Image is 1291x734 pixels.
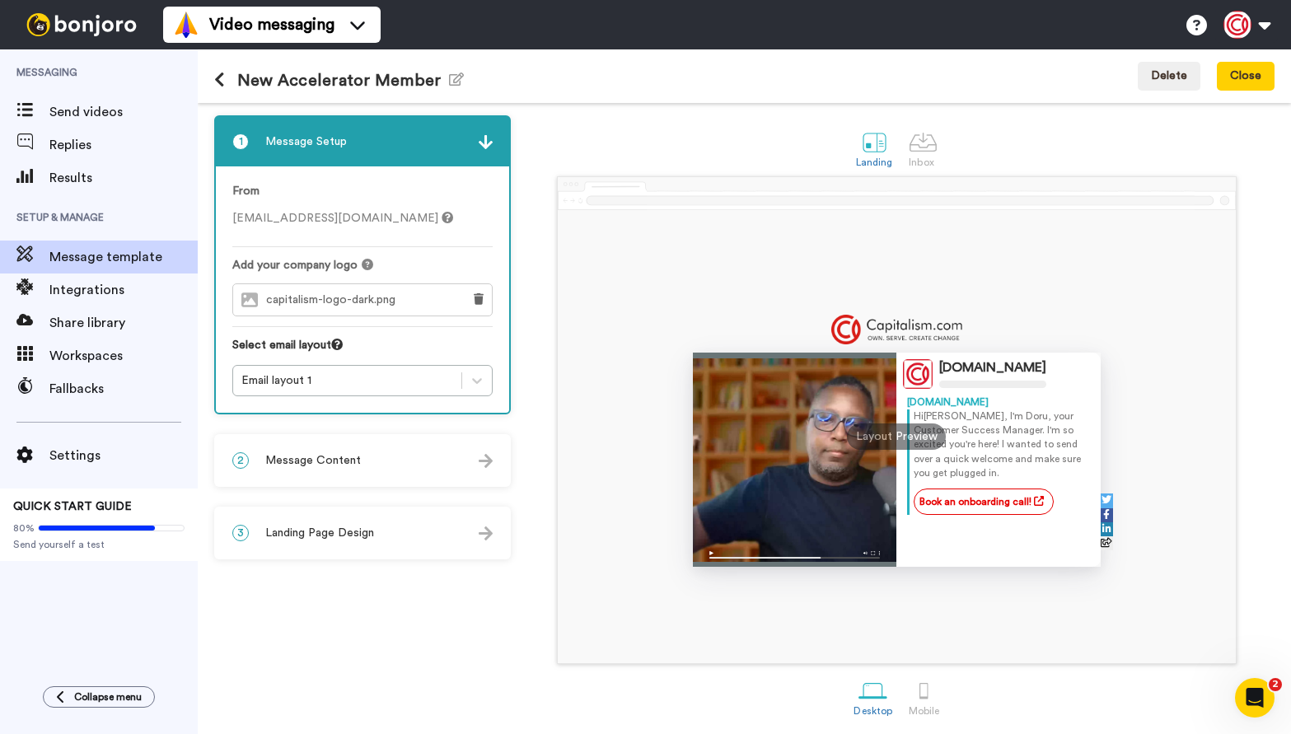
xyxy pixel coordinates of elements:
[232,183,260,200] label: From
[900,668,947,725] a: Mobile
[209,13,334,36] span: Video messaging
[232,213,453,224] span: [EMAIL_ADDRESS][DOMAIN_NAME]
[265,525,374,541] span: Landing Page Design
[13,501,132,512] span: QUICK START GUIDE
[909,157,938,168] div: Inbox
[232,337,493,365] div: Select email layout
[903,359,933,389] img: Profile Image
[265,452,361,469] span: Message Content
[49,446,198,465] span: Settings
[214,507,511,559] div: 3Landing Page Design
[13,538,185,551] span: Send yourself a test
[49,135,198,155] span: Replies
[265,133,347,150] span: Message Setup
[49,313,198,333] span: Share library
[49,379,198,399] span: Fallbacks
[1235,678,1275,718] iframe: Intercom live chat
[266,293,404,307] span: capitalism-logo-dark.png
[848,119,901,176] a: Landing
[914,409,1090,480] p: Hi [PERSON_NAME] , I'm Doru, your Customer Success Manager. I'm so excited you're here! I wanted ...
[232,133,249,150] span: 1
[479,526,493,540] img: arrow.svg
[232,452,249,469] span: 2
[13,521,35,535] span: 80%
[241,372,453,389] div: Email layout 1
[214,71,464,90] h1: New Accelerator Member
[854,705,892,717] div: Desktop
[900,119,946,176] a: Inbox
[845,668,900,725] a: Desktop
[914,489,1054,515] a: Book an onboarding call!
[909,705,939,717] div: Mobile
[693,543,897,567] img: player-controls-full.svg
[479,454,493,468] img: arrow.svg
[831,315,961,344] img: 236cd613-5d94-4f66-93a6-96cbb9041385
[232,257,358,273] span: Add your company logo
[20,13,143,36] img: bj-logo-header-white.svg
[856,157,893,168] div: Landing
[907,395,1090,409] div: [DOMAIN_NAME]
[939,360,1046,376] div: [DOMAIN_NAME]
[49,168,198,188] span: Results
[1138,62,1200,91] button: Delete
[43,686,155,708] button: Collapse menu
[49,102,198,122] span: Send videos
[214,434,511,487] div: 2Message Content
[1269,678,1282,691] span: 2
[232,525,249,541] span: 3
[479,135,493,149] img: arrow.svg
[74,690,142,704] span: Collapse menu
[49,346,198,366] span: Workspaces
[173,12,199,38] img: vm-color.svg
[1217,62,1275,91] button: Close
[847,423,946,450] div: Layout Preview
[49,247,198,267] span: Message template
[49,280,198,300] span: Integrations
